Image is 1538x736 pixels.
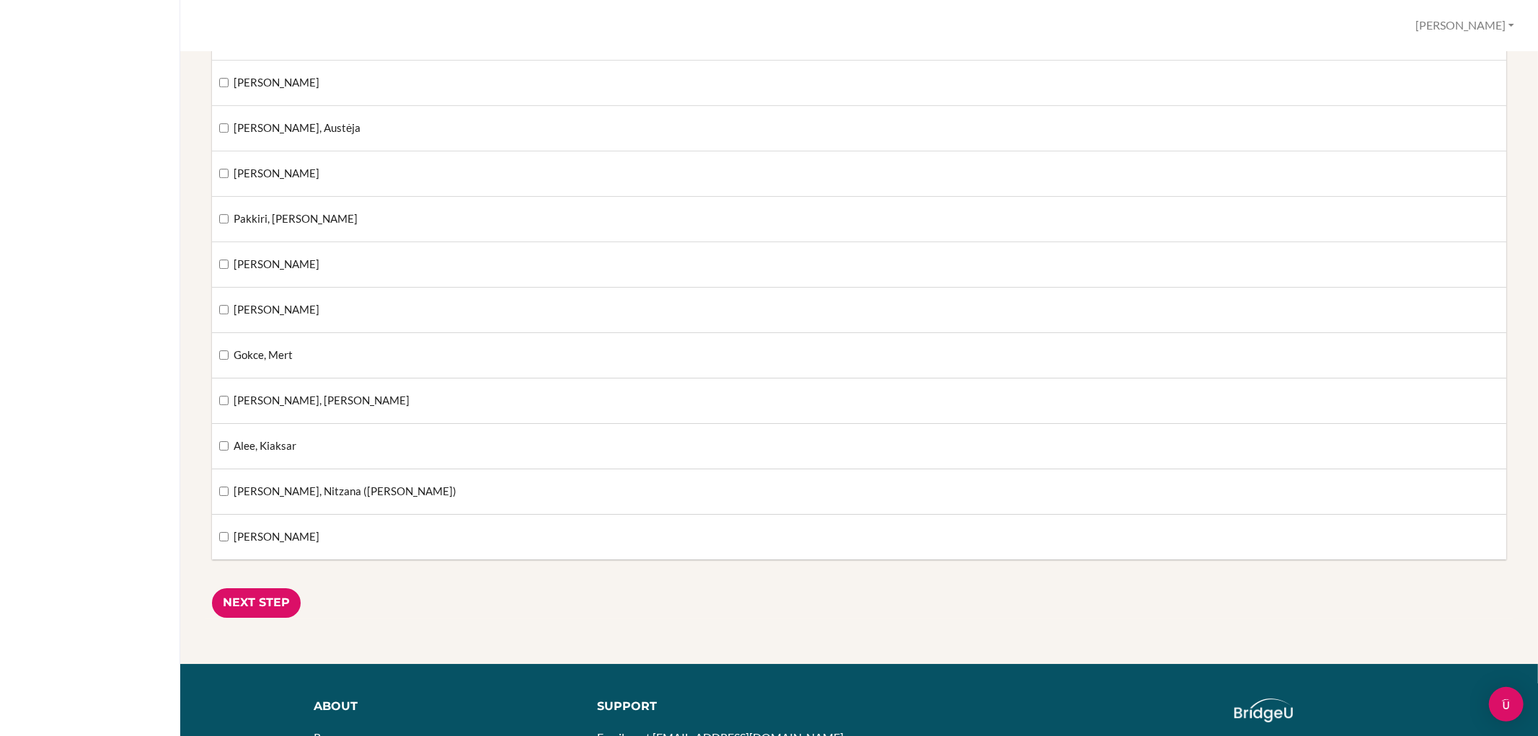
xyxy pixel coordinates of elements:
[219,484,456,500] label: [PERSON_NAME], Nitzana ([PERSON_NAME])
[219,257,319,272] label: [PERSON_NAME]
[219,487,229,496] input: [PERSON_NAME], Nitzana ([PERSON_NAME])
[219,350,229,360] input: Gokce, Mert
[1234,699,1293,722] img: logo_white@2x-f4f0deed5e89b7ecb1c2cc34c3e3d731f90f0f143d5ea2071677605dd97b5244.png
[219,393,410,409] label: [PERSON_NAME], [PERSON_NAME]
[219,214,229,223] input: Pakkiri, [PERSON_NAME]
[219,75,319,91] label: [PERSON_NAME]
[219,302,319,318] label: [PERSON_NAME]
[597,699,845,715] div: Support
[1489,687,1524,722] div: Open Intercom Messenger
[219,529,319,545] label: [PERSON_NAME]
[314,699,575,715] div: About
[219,305,229,314] input: [PERSON_NAME]
[219,166,319,182] label: [PERSON_NAME]
[219,438,296,454] label: Alee, Kiaksar
[219,396,229,405] input: [PERSON_NAME], [PERSON_NAME]
[219,441,229,451] input: Alee, Kiaksar
[219,120,361,136] label: [PERSON_NAME], Austėja
[219,347,293,363] label: Gokce, Mert
[212,588,301,618] input: Next Step
[219,211,358,227] label: Pakkiri, [PERSON_NAME]
[219,532,229,541] input: [PERSON_NAME]
[219,169,229,178] input: [PERSON_NAME]
[1409,12,1521,39] button: [PERSON_NAME]
[219,260,229,269] input: [PERSON_NAME]
[219,78,229,87] input: [PERSON_NAME]
[219,123,229,133] input: [PERSON_NAME], Austėja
